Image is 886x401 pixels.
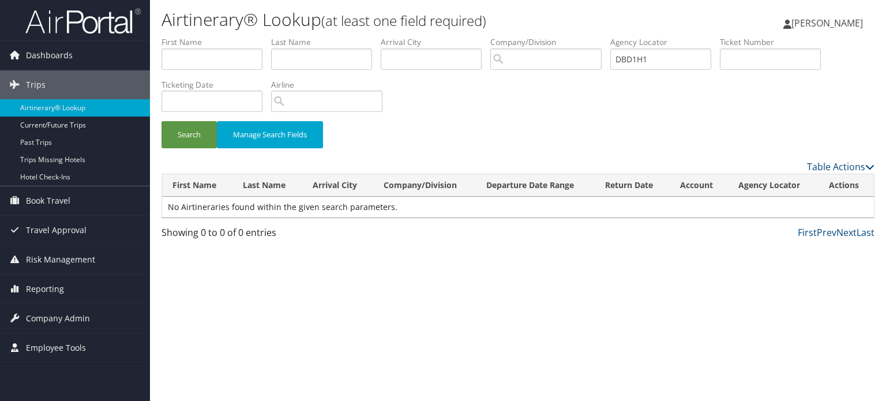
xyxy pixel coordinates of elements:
label: Ticket Number [720,36,829,48]
span: Travel Approval [26,216,87,245]
label: First Name [162,36,271,48]
div: Showing 0 to 0 of 0 entries [162,226,327,245]
th: Account: activate to sort column ascending [670,174,729,197]
label: Airline [271,79,391,91]
a: Last [857,226,874,239]
label: Last Name [271,36,381,48]
button: Manage Search Fields [217,121,323,148]
span: Company Admin [26,304,90,333]
a: Table Actions [807,160,874,173]
button: Search [162,121,217,148]
th: Arrival City: activate to sort column ascending [302,174,374,197]
label: Ticketing Date [162,79,271,91]
th: Actions [819,174,874,197]
th: Company/Division [373,174,476,197]
span: Reporting [26,275,64,303]
td: No Airtineraries found within the given search parameters. [162,197,874,218]
a: First [798,226,817,239]
label: Company/Division [490,36,610,48]
a: Prev [817,226,836,239]
small: (at least one field required) [321,11,486,30]
span: Employee Tools [26,333,86,362]
th: Return Date: activate to sort column ascending [595,174,670,197]
span: Risk Management [26,245,95,274]
img: airportal-logo.png [25,8,141,35]
a: [PERSON_NAME] [783,6,874,40]
label: Agency Locator [610,36,720,48]
span: Book Travel [26,186,70,215]
a: Next [836,226,857,239]
h1: Airtinerary® Lookup [162,8,637,32]
th: Departure Date Range: activate to sort column ascending [476,174,594,197]
span: [PERSON_NAME] [791,17,863,29]
th: Last Name: activate to sort column ascending [232,174,302,197]
th: Agency Locator: activate to sort column ascending [728,174,818,197]
span: Dashboards [26,41,73,70]
label: Arrival City [381,36,490,48]
th: First Name: activate to sort column ascending [162,174,232,197]
span: Trips [26,70,46,99]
